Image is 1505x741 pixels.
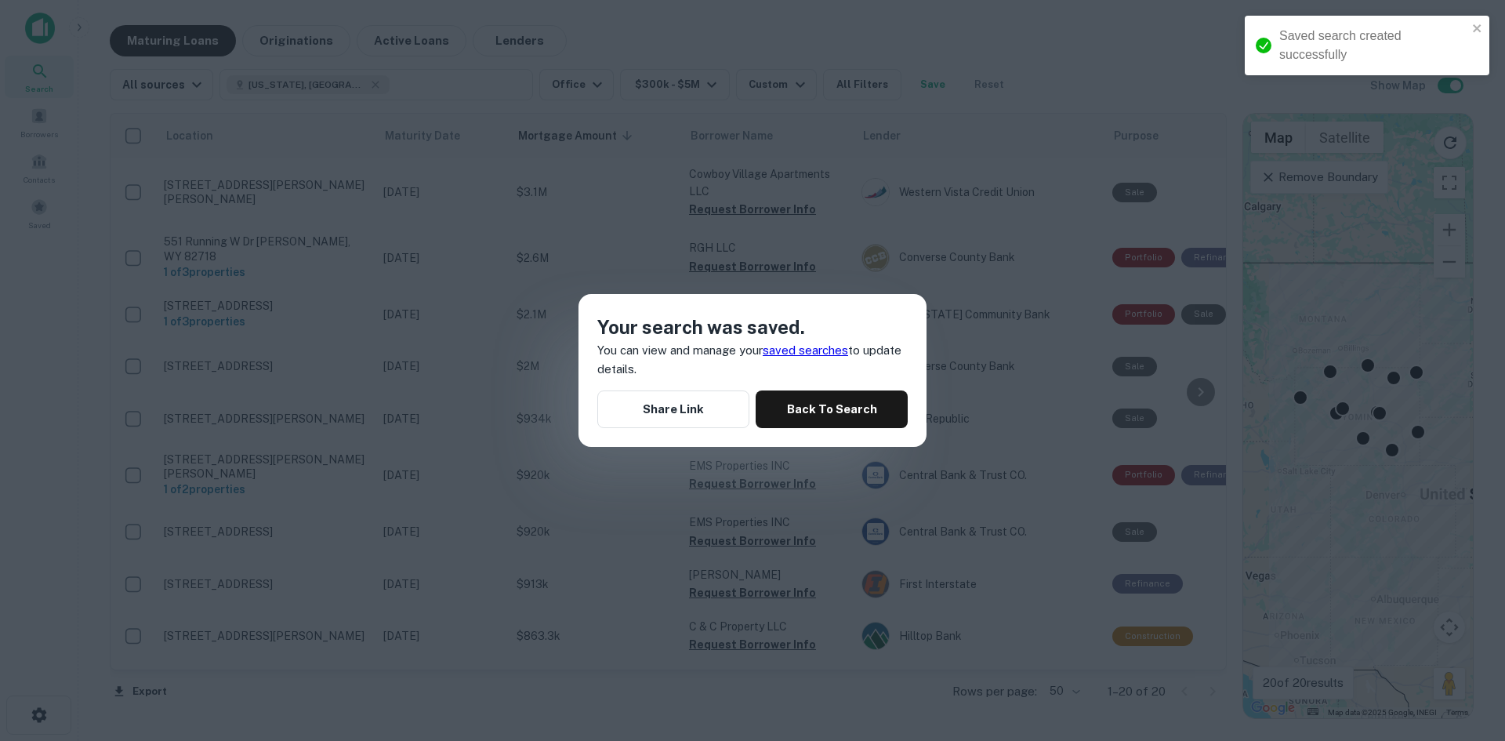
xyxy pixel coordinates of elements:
a: saved searches [763,343,848,357]
button: Share Link [597,390,749,428]
h4: Your search was saved. [597,313,908,341]
iframe: Chat Widget [1427,616,1505,691]
button: close [1472,22,1483,37]
button: Back To Search [756,390,908,428]
p: You can view and manage your to update details. [597,341,908,378]
div: Saved search created successfully [1279,27,1467,64]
